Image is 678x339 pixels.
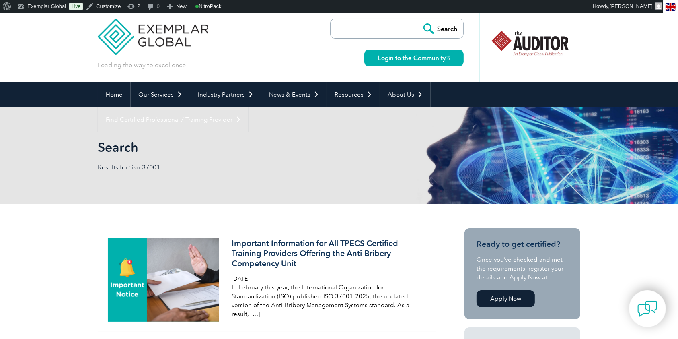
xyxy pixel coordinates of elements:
[261,82,327,107] a: News & Events
[131,82,190,107] a: Our Services
[446,56,450,60] img: open_square.png
[666,3,676,11] img: en
[327,82,380,107] a: Resources
[232,238,422,269] h3: Important Information for All TPECS Certified Training Providers Offering the Anti-Bribery Compet...
[232,283,422,318] p: In February this year, the International Organization for Standardization (ISO) published ISO 370...
[69,3,83,10] a: Live
[364,50,464,66] a: Login to the Community
[98,6,208,55] img: Exemplar Global
[232,275,249,282] span: [DATE]
[380,82,430,107] a: About Us
[419,19,463,38] input: Search
[98,61,186,70] p: Leading the way to excellence
[98,107,249,132] a: Find Certified Professional / Training Provider
[108,238,219,322] img: Important-Notice-300x225.png
[637,299,657,319] img: contact-chat.png
[477,255,568,282] p: Once you’ve checked and met the requirements, register your details and Apply Now at
[610,3,653,9] span: [PERSON_NAME]
[98,163,339,172] p: Results for: iso 37001
[98,82,130,107] a: Home
[477,239,568,249] h3: Ready to get certified?
[190,82,261,107] a: Industry Partners
[98,228,436,332] a: Important Information for All TPECS Certified Training Providers Offering the Anti-Bribery Compet...
[98,139,407,155] h1: Search
[477,290,535,307] a: Apply Now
